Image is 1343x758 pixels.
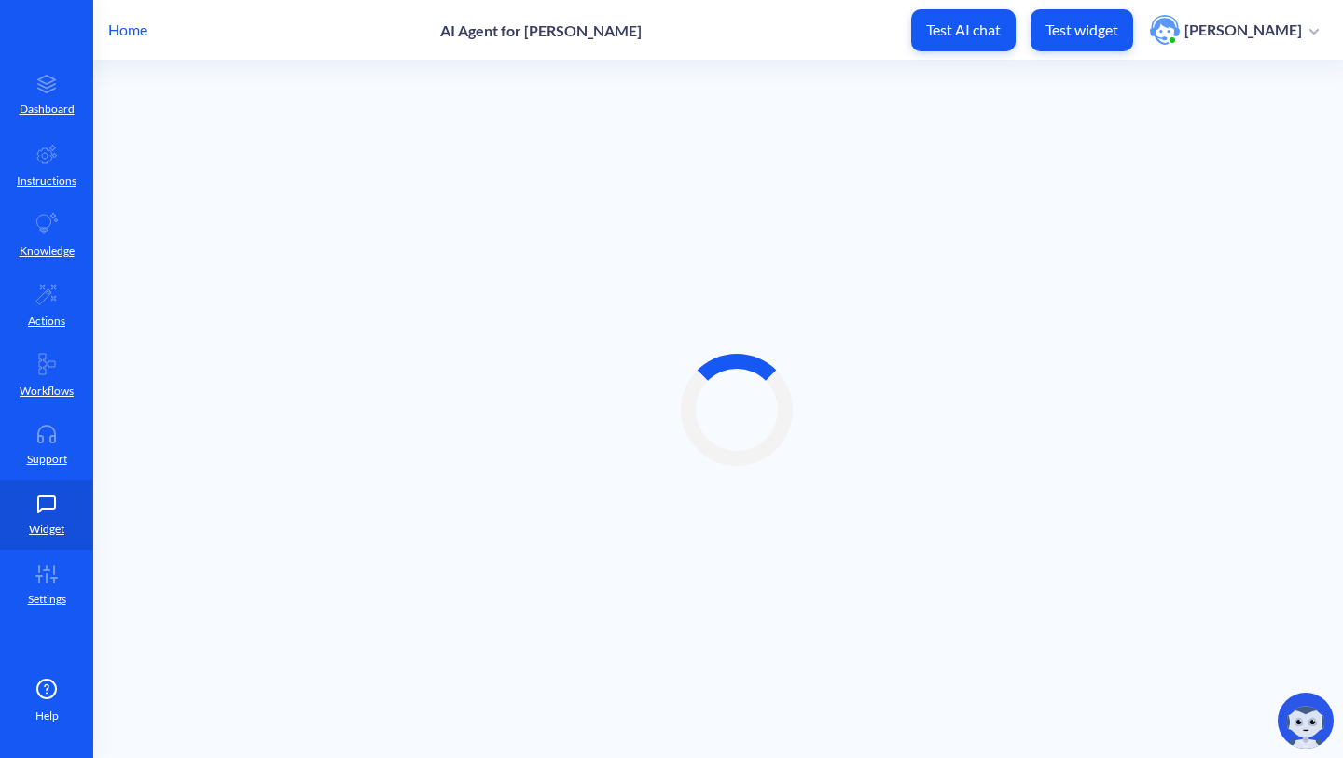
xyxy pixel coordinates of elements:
p: Actions [28,313,65,330]
img: copilot-icon.svg [1278,693,1334,749]
p: Instructions [17,173,76,189]
p: Knowledge [20,243,75,260]
button: Test AI chat [911,9,1016,51]
button: user photo[PERSON_NAME] [1141,13,1328,47]
img: user photo [1150,15,1180,45]
p: Workflows [20,383,74,400]
p: Support [27,451,67,468]
p: Settings [28,591,66,608]
p: Dashboard [20,101,75,118]
p: Home [108,19,147,41]
button: Test widget [1031,9,1133,51]
span: Help [35,708,59,724]
p: AI Agent for [PERSON_NAME] [440,21,642,39]
p: Widget [29,521,64,538]
p: Test AI chat [926,21,1001,39]
p: Test widget [1045,21,1118,39]
p: [PERSON_NAME] [1184,20,1302,40]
